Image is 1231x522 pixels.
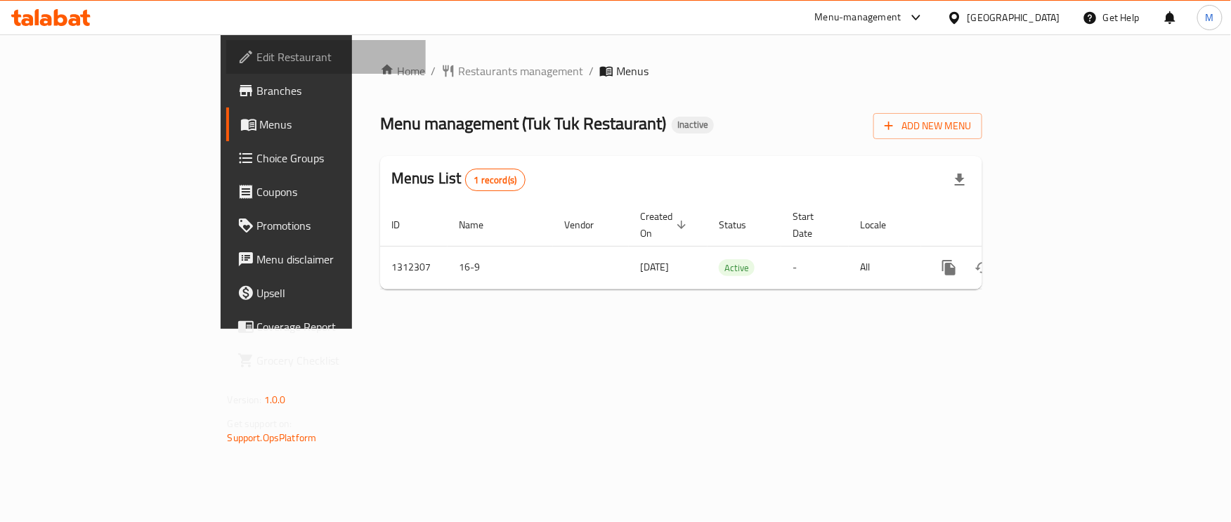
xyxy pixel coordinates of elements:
span: Name [459,216,502,233]
button: more [932,251,966,285]
span: 1.0.0 [264,391,286,409]
span: Menu disclaimer [257,251,415,268]
span: Coverage Report [257,318,415,335]
th: Actions [921,204,1079,247]
div: Total records count [465,169,526,191]
span: Locale [860,216,904,233]
a: Upsell [226,276,426,310]
a: Promotions [226,209,426,242]
a: Menus [226,107,426,141]
td: All [849,246,921,289]
span: Vendor [564,216,612,233]
li: / [589,63,594,79]
a: Support.OpsPlatform [228,429,317,447]
a: Restaurants management [441,63,583,79]
li: / [431,63,436,79]
span: Menus [616,63,649,79]
span: Upsell [257,285,415,301]
span: Menu management ( Tuk Tuk Restaurant ) [380,107,666,139]
h2: Menus List [391,168,526,191]
button: Change Status [966,251,1000,285]
span: Inactive [672,119,714,131]
span: Created On [640,208,691,242]
span: Edit Restaurant [257,48,415,65]
div: Menu-management [815,9,901,26]
div: [GEOGRAPHIC_DATA] [968,10,1060,25]
span: [DATE] [640,258,669,276]
div: Active [719,259,755,276]
td: - [781,246,849,289]
span: Status [719,216,764,233]
td: 16-9 [448,246,553,289]
button: Add New Menu [873,113,982,139]
span: Branches [257,82,415,99]
div: Export file [943,163,977,197]
a: Branches [226,74,426,107]
span: Add New Menu [885,117,971,135]
span: Choice Groups [257,150,415,167]
span: Start Date [793,208,832,242]
div: Inactive [672,117,714,133]
span: Active [719,260,755,276]
span: M [1206,10,1214,25]
span: Menus [260,116,415,133]
nav: breadcrumb [380,63,982,79]
span: Coupons [257,183,415,200]
table: enhanced table [380,204,1079,289]
span: Grocery Checklist [257,352,415,369]
a: Edit Restaurant [226,40,426,74]
a: Coverage Report [226,310,426,344]
span: 1 record(s) [466,174,526,187]
span: Promotions [257,217,415,234]
span: Get support on: [228,415,292,433]
a: Grocery Checklist [226,344,426,377]
span: ID [391,216,418,233]
span: Version: [228,391,262,409]
span: Restaurants management [458,63,583,79]
a: Choice Groups [226,141,426,175]
a: Menu disclaimer [226,242,426,276]
a: Coupons [226,175,426,209]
